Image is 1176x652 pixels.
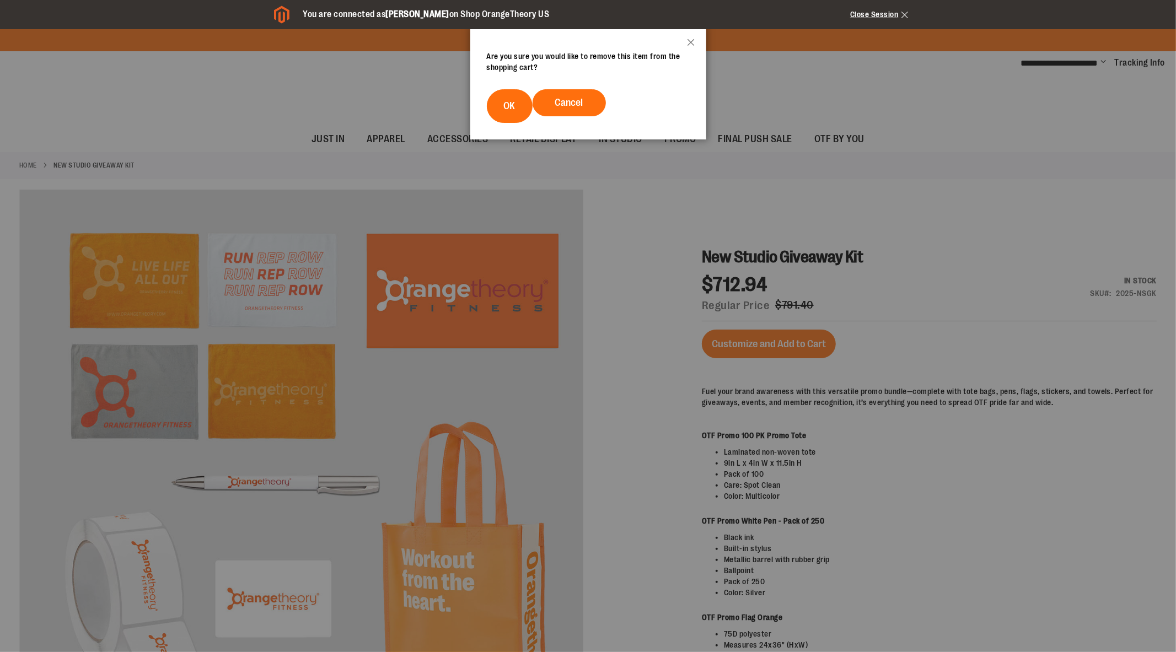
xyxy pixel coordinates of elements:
button: OK [487,89,533,123]
span: Cancel [555,97,583,108]
strong: [PERSON_NAME] [386,9,450,19]
button: Cancel [533,89,606,116]
img: Magento [274,6,289,24]
a: Close Session [850,10,908,19]
span: OK [504,100,515,111]
div: Are you sure you would like to remove this item from the shopping cart? [487,51,690,73]
span: You are connected as on Shop OrangeTheory US [303,9,550,19]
